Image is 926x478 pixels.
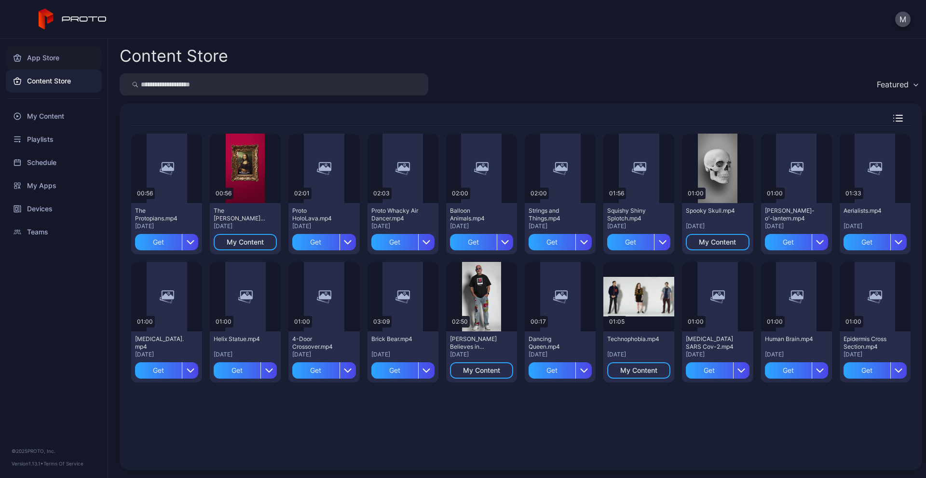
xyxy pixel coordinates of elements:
[135,335,188,351] div: Human Heart.mp4
[607,351,670,358] div: [DATE]
[135,222,198,230] div: [DATE]
[686,222,749,230] div: [DATE]
[844,335,897,351] div: Epidermis Cross Section.mp4
[371,207,424,222] div: Proto Whacky Air Dancer.mp4
[6,197,102,220] a: Devices
[844,207,897,215] div: Aerialists.mp4
[6,69,102,93] a: Content Store
[529,335,582,351] div: Dancing Queen.mp4
[686,234,749,250] button: My Content
[620,367,657,374] div: My Content
[872,73,922,96] button: Featured
[765,362,812,379] div: Get
[371,362,435,379] button: Get
[292,335,345,351] div: 4-Door Crossover.mp4
[765,234,812,250] div: Get
[135,362,198,379] button: Get
[450,222,513,230] div: [DATE]
[450,351,513,358] div: [DATE]
[686,335,739,351] div: Covid-19 SARS Cov-2.mp4
[877,80,909,89] div: Featured
[450,362,513,379] button: My Content
[6,128,102,151] a: Playlists
[135,351,198,358] div: [DATE]
[135,234,198,250] button: Get
[529,351,592,358] div: [DATE]
[765,335,818,343] div: Human Brain.mp4
[371,362,418,379] div: Get
[6,105,102,128] a: My Content
[214,234,277,250] button: My Content
[371,222,435,230] div: [DATE]
[450,234,513,250] button: Get
[135,362,182,379] div: Get
[765,362,828,379] button: Get
[844,362,890,379] div: Get
[292,351,355,358] div: [DATE]
[120,48,228,64] div: Content Store
[292,234,339,250] div: Get
[686,362,733,379] div: Get
[765,234,828,250] button: Get
[686,362,749,379] button: Get
[765,351,828,358] div: [DATE]
[227,238,264,246] div: My Content
[214,362,277,379] button: Get
[844,234,890,250] div: Get
[844,362,907,379] button: Get
[844,222,907,230] div: [DATE]
[6,174,102,197] a: My Apps
[6,46,102,69] a: App Store
[529,362,592,379] button: Get
[686,207,739,215] div: Spooky Skull.mp4
[214,351,277,358] div: [DATE]
[292,362,355,379] button: Get
[607,335,660,343] div: Technophobia.mp4
[765,222,828,230] div: [DATE]
[371,335,424,343] div: Brick Bear.mp4
[607,234,654,250] div: Get
[6,220,102,244] a: Teams
[844,234,907,250] button: Get
[607,362,670,379] button: My Content
[12,447,96,455] div: © 2025 PROTO, Inc.
[371,234,435,250] button: Get
[529,222,592,230] div: [DATE]
[450,335,503,351] div: Howie Mandel Believes in Proto.mp4
[135,234,182,250] div: Get
[12,461,43,466] span: Version 1.13.1 •
[292,362,339,379] div: Get
[214,335,267,343] div: Helix Statue.mp4
[292,234,355,250] button: Get
[607,207,660,222] div: Squishy Shiny Splotch.mp4
[292,207,345,222] div: Proto HoloLava.mp4
[214,207,267,222] div: The Mona Lisa.mp4
[43,461,83,466] a: Terms Of Service
[292,222,355,230] div: [DATE]
[214,222,277,230] div: [DATE]
[371,351,435,358] div: [DATE]
[686,351,749,358] div: [DATE]
[6,151,102,174] a: Schedule
[371,234,418,250] div: Get
[529,207,582,222] div: Strings and Things.mp4
[844,351,907,358] div: [DATE]
[214,362,260,379] div: Get
[529,234,592,250] button: Get
[529,234,575,250] div: Get
[450,207,503,222] div: Balloon Animals.mp4
[607,234,670,250] button: Get
[765,207,818,222] div: Jack-o'-lantern.mp4
[895,12,911,27] button: M
[450,234,497,250] div: Get
[699,238,736,246] div: My Content
[529,362,575,379] div: Get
